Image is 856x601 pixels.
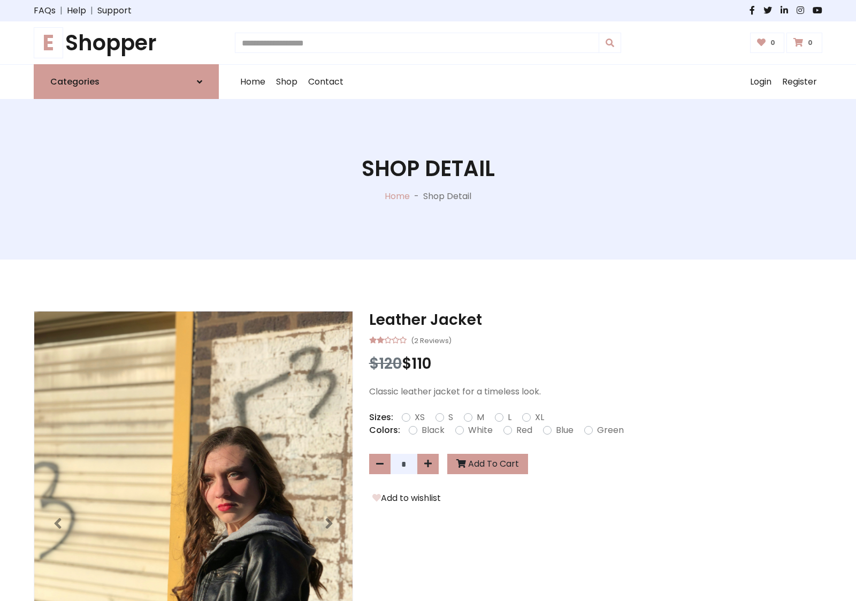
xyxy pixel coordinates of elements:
label: M [477,411,484,424]
small: (2 Reviews) [411,333,452,346]
span: 0 [768,38,778,48]
p: Classic leather jacket for a timeless look. [369,385,822,398]
h6: Categories [50,77,100,87]
label: Red [516,424,532,437]
a: Contact [303,65,349,99]
label: L [508,411,511,424]
a: Categories [34,64,219,99]
a: FAQs [34,4,56,17]
h3: $ [369,355,822,373]
span: 110 [411,353,431,374]
label: XS [415,411,425,424]
label: S [448,411,453,424]
p: Sizes: [369,411,393,424]
label: Green [597,424,624,437]
span: $120 [369,353,402,374]
h3: Leather Jacket [369,311,822,329]
label: Blue [556,424,574,437]
a: EShopper [34,30,219,56]
button: Add to wishlist [369,491,444,505]
a: Home [235,65,271,99]
a: Register [777,65,822,99]
label: White [468,424,493,437]
a: Home [385,190,410,202]
h1: Shopper [34,30,219,56]
p: - [410,190,423,203]
a: Help [67,4,86,17]
a: Shop [271,65,303,99]
h1: Shop Detail [362,156,495,181]
label: Black [422,424,445,437]
label: XL [535,411,544,424]
a: 0 [786,33,822,53]
a: Login [745,65,777,99]
button: Add To Cart [447,454,528,474]
span: | [86,4,97,17]
span: | [56,4,67,17]
span: 0 [805,38,815,48]
a: Support [97,4,132,17]
p: Colors: [369,424,400,437]
span: E [34,27,63,58]
p: Shop Detail [423,190,471,203]
a: 0 [750,33,785,53]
